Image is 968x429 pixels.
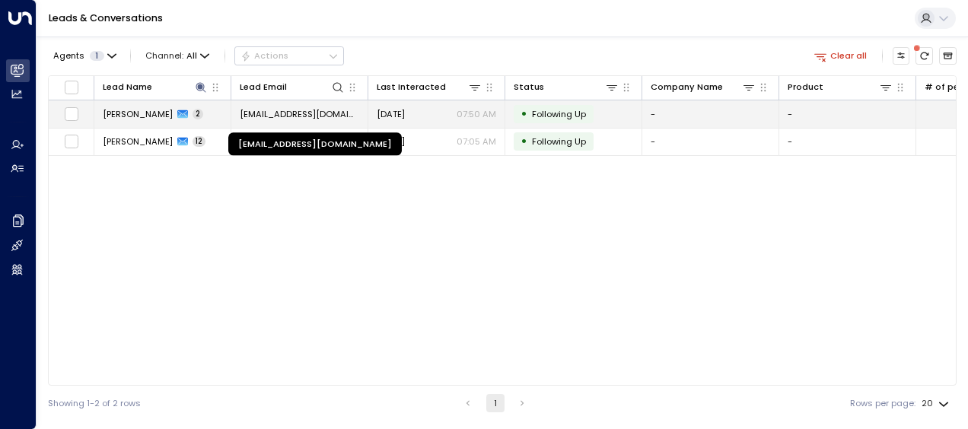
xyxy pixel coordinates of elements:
[532,135,586,148] span: Following Up
[514,80,619,94] div: Status
[457,135,496,148] p: 07:05 AM
[457,108,496,120] p: 07:50 AM
[103,80,152,94] div: Lead Name
[64,106,79,122] span: Toggle select row
[234,46,344,65] div: Button group with a nested menu
[90,51,104,61] span: 1
[64,134,79,149] span: Toggle select row
[234,46,344,65] button: Actions
[48,397,141,410] div: Showing 1-2 of 2 rows
[377,108,405,120] span: Yesterday
[240,80,345,94] div: Lead Email
[850,397,915,410] label: Rows per page:
[240,80,287,94] div: Lead Email
[103,108,173,120] span: Deren Stevens
[141,47,215,64] button: Channel:All
[377,80,446,94] div: Last Interacted
[651,80,723,94] div: Company Name
[809,47,872,64] button: Clear all
[458,394,532,412] nav: pagination navigation
[788,80,893,94] div: Product
[48,47,120,64] button: Agents1
[922,394,952,413] div: 20
[915,47,933,65] span: There are new threads available. Refresh the grid to view the latest updates.
[788,80,823,94] div: Product
[193,109,203,119] span: 2
[240,50,288,61] div: Actions
[240,108,359,120] span: deren_stevens@yahoo.com
[893,47,910,65] button: Customize
[141,47,215,64] span: Channel:
[532,108,586,120] span: Following Up
[377,80,482,94] div: Last Interacted
[49,11,163,24] a: Leads & Conversations
[779,129,916,155] td: -
[193,136,205,147] span: 12
[228,133,402,156] div: [EMAIL_ADDRESS][DOMAIN_NAME]
[642,100,779,127] td: -
[779,100,916,127] td: -
[53,52,84,60] span: Agents
[186,51,197,61] span: All
[64,80,79,95] span: Toggle select all
[939,47,957,65] button: Archived Leads
[486,394,505,412] button: page 1
[514,80,544,94] div: Status
[521,103,527,124] div: •
[103,80,208,94] div: Lead Name
[103,135,173,148] span: Deren Stevens
[642,129,779,155] td: -
[651,80,756,94] div: Company Name
[521,131,527,151] div: •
